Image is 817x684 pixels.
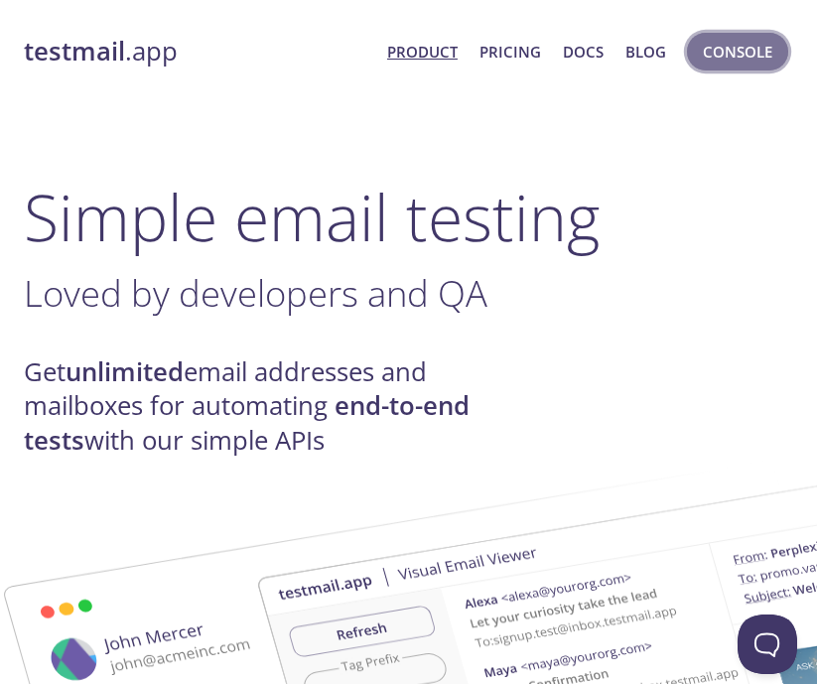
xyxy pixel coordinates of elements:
a: Pricing [479,39,541,65]
span: Loved by developers and QA [24,268,487,318]
button: Console [687,33,788,70]
a: testmail.app [24,35,371,68]
h1: Simple email testing [24,179,793,255]
strong: end-to-end tests [24,388,470,457]
a: Blog [625,39,666,65]
span: Console [703,39,772,65]
a: Product [387,39,458,65]
strong: unlimited [66,354,184,389]
h4: Get email addresses and mailboxes for automating with our simple APIs [24,355,500,458]
strong: testmail [24,34,125,68]
iframe: Help Scout Beacon - Open [738,615,797,674]
a: Docs [563,39,604,65]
